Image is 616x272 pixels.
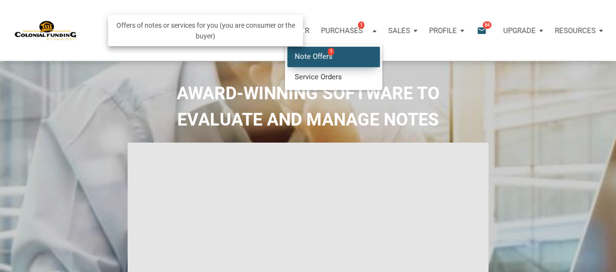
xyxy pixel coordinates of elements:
p: Reports [222,26,252,35]
button: Reports [216,16,258,45]
p: Properties [168,26,210,35]
p: Upgrade [503,26,536,35]
button: email84 [469,16,497,45]
i: email [476,25,487,36]
span: 1 [358,21,364,29]
a: Note Offers1 [287,47,380,67]
button: Notes [120,16,163,45]
a: Purchases1 Note Offers1Service Orders [315,16,382,45]
p: Calculator [264,26,309,35]
a: Calculator [258,16,315,45]
button: Resources [549,16,609,45]
span: 84 [483,21,491,29]
p: Profile [429,26,457,35]
h2: AWARD-WINNING SOFTWARE TO EVALUATE AND MANAGE NOTES [7,80,609,133]
button: Purchases1 [315,16,382,45]
span: 1 [328,48,334,55]
p: Purchases [321,26,363,35]
a: Properties [163,16,216,45]
p: Notes [126,26,149,35]
p: Sales [388,26,410,35]
a: Service Orders [287,67,380,87]
button: Sales [382,16,423,45]
p: Resources [555,26,596,35]
button: Upgrade [497,16,549,45]
button: Profile [423,16,470,45]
